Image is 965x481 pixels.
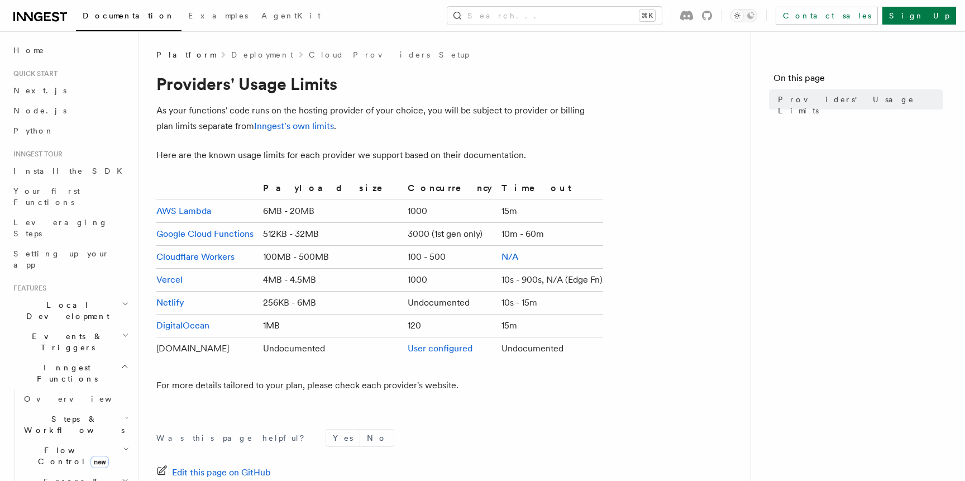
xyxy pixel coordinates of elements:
td: 6MB - 20MB [259,200,403,223]
td: Undocumented [403,292,497,315]
td: [DOMAIN_NAME] [156,337,259,360]
button: Search...⌘K [447,7,662,25]
span: Node.js [13,106,66,115]
span: Features [9,284,46,293]
td: 256KB - 6MB [259,292,403,315]
span: Your first Functions [13,187,80,207]
a: AgentKit [255,3,327,30]
a: Deployment [231,49,293,60]
a: Providers' Usage Limits [773,89,943,121]
td: 100 - 500 [403,246,497,269]
span: Inngest tour [9,150,63,159]
td: 15m [497,200,603,223]
a: Node.js [9,101,131,121]
h4: On this page [773,72,943,89]
td: 1MB [259,315,403,337]
th: Payload size [259,181,403,200]
button: Yes [326,430,360,446]
span: Providers' Usage Limits [778,94,943,116]
p: For more details tailored to your plan, please check each provider's website. [156,378,603,393]
a: Home [9,40,131,60]
th: Timeout [497,181,603,200]
span: Steps & Workflows [20,413,125,436]
span: Local Development [9,299,122,322]
button: Inngest Functions [9,358,131,389]
span: Home [13,45,45,56]
td: Undocumented [497,337,603,360]
a: Next.js [9,80,131,101]
a: Netlify [156,297,184,308]
button: Flow Controlnew [20,440,131,472]
td: 3000 (1st gen only) [403,223,497,246]
kbd: ⌘K [639,10,655,21]
span: Events & Triggers [9,331,122,353]
span: AgentKit [261,11,321,20]
a: Contact sales [776,7,878,25]
td: 120 [403,315,497,337]
td: 10s - 900s, N/A (Edge Fn) [497,269,603,292]
span: Edit this page on GitHub [172,465,271,480]
td: 512KB - 32MB [259,223,403,246]
a: Install the SDK [9,161,131,181]
p: Was this page helpful? [156,432,312,444]
span: Next.js [13,86,66,95]
a: Documentation [76,3,181,31]
button: Steps & Workflows [20,409,131,440]
button: Events & Triggers [9,326,131,358]
td: 10m - 60m [497,223,603,246]
td: 1000 [403,200,497,223]
td: 4MB - 4.5MB [259,269,403,292]
a: User configured [408,343,472,354]
a: AWS Lambda [156,206,211,216]
span: Documentation [83,11,175,20]
span: Quick start [9,69,58,78]
a: N/A [501,251,518,262]
td: 100MB - 500MB [259,246,403,269]
span: Platform [156,49,216,60]
span: new [90,456,109,468]
span: Overview [24,394,139,403]
span: Leveraging Steps [13,218,108,238]
td: 10s - 15m [497,292,603,315]
a: Vercel [156,274,183,285]
span: Setting up your app [13,249,109,269]
a: Setting up your app [9,244,131,275]
span: Python [13,126,54,135]
button: Local Development [9,295,131,326]
td: 15m [497,315,603,337]
td: Undocumented [259,337,403,360]
span: Examples [188,11,248,20]
span: Flow Control [20,445,123,467]
p: As your functions' code runs on the hosting provider of your choice, you will be subject to provi... [156,103,603,134]
a: DigitalOcean [156,320,209,331]
td: 1000 [403,269,497,292]
span: Install the SDK [13,166,129,175]
button: Toggle dark mode [730,9,757,22]
button: No [360,430,394,446]
a: Python [9,121,131,141]
a: Cloudflare Workers [156,251,235,262]
a: Your first Functions [9,181,131,212]
h1: Providers' Usage Limits [156,74,603,94]
th: Concurrency [403,181,497,200]
a: Google Cloud Functions [156,228,254,239]
p: Here are the known usage limits for each provider we support based on their documentation. [156,147,603,163]
a: Sign Up [882,7,956,25]
a: Overview [20,389,131,409]
a: Leveraging Steps [9,212,131,244]
span: Inngest Functions [9,362,121,384]
a: Edit this page on GitHub [156,465,271,480]
a: Examples [181,3,255,30]
a: Cloud Providers Setup [309,49,469,60]
a: Inngest's own limits [254,121,334,131]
